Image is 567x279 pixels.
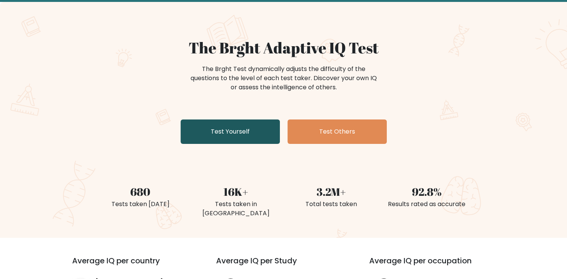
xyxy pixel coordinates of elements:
div: 92.8% [384,184,470,200]
div: Results rated as accurate [384,200,470,209]
h3: Average IQ per occupation [369,256,504,274]
a: Test Yourself [181,119,280,144]
div: Tests taken [DATE] [97,200,184,209]
div: 680 [97,184,184,200]
a: Test Others [288,119,387,144]
div: 3.2M+ [288,184,375,200]
h3: Average IQ per country [72,256,189,274]
h1: The Brght Adaptive IQ Test [97,39,470,57]
div: The Brght Test dynamically adjusts the difficulty of the questions to the level of each test take... [188,65,379,92]
div: 16K+ [193,184,279,200]
div: Total tests taken [288,200,375,209]
div: Tests taken in [GEOGRAPHIC_DATA] [193,200,279,218]
h3: Average IQ per Study [216,256,351,274]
